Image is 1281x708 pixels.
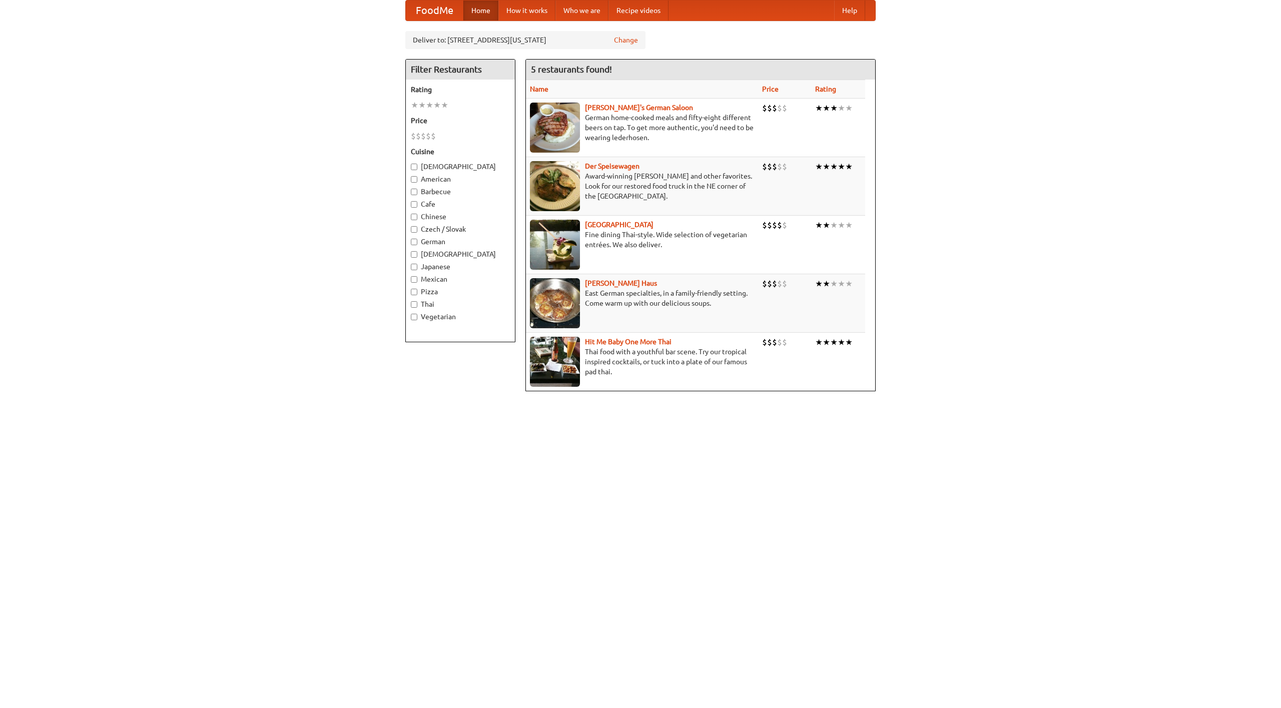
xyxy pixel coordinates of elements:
input: Japanese [411,264,417,270]
a: [PERSON_NAME]'s German Saloon [585,104,693,112]
label: Czech / Slovak [411,224,510,234]
label: Pizza [411,287,510,297]
li: $ [762,161,767,172]
a: Hit Me Baby One More Thai [585,338,672,346]
p: Fine dining Thai-style. Wide selection of vegetarian entrées. We also deliver. [530,230,754,250]
li: ★ [830,220,838,231]
li: ★ [815,337,823,348]
li: $ [777,278,782,289]
img: speisewagen.jpg [530,161,580,211]
li: ★ [823,278,830,289]
li: ★ [433,100,441,111]
h5: Price [411,116,510,126]
h5: Rating [411,85,510,95]
a: Der Speisewagen [585,162,639,170]
li: ★ [815,103,823,114]
img: babythai.jpg [530,337,580,387]
img: esthers.jpg [530,103,580,153]
li: $ [767,161,772,172]
input: American [411,176,417,183]
li: ★ [815,278,823,289]
li: $ [782,220,787,231]
li: $ [426,131,431,142]
label: German [411,237,510,247]
li: $ [782,161,787,172]
li: ★ [845,220,853,231]
li: $ [767,337,772,348]
li: $ [762,220,767,231]
li: $ [772,161,777,172]
input: Vegetarian [411,314,417,320]
input: Czech / Slovak [411,226,417,233]
li: ★ [838,278,845,289]
li: ★ [845,161,853,172]
li: $ [421,131,426,142]
li: $ [777,103,782,114]
li: ★ [418,100,426,111]
li: $ [782,278,787,289]
h4: Filter Restaurants [406,60,515,80]
li: ★ [823,220,830,231]
li: ★ [838,161,845,172]
label: Vegetarian [411,312,510,322]
li: $ [777,337,782,348]
li: ★ [411,100,418,111]
li: $ [767,220,772,231]
li: $ [772,278,777,289]
label: Thai [411,299,510,309]
a: [GEOGRAPHIC_DATA] [585,221,654,229]
li: $ [777,220,782,231]
li: ★ [815,220,823,231]
li: $ [411,131,416,142]
p: German home-cooked meals and fifty-eight different beers on tap. To get more authentic, you'd nee... [530,113,754,143]
img: satay.jpg [530,220,580,270]
a: Home [463,1,498,21]
li: ★ [845,337,853,348]
input: Thai [411,301,417,308]
label: [DEMOGRAPHIC_DATA] [411,162,510,172]
input: [DEMOGRAPHIC_DATA] [411,164,417,170]
li: $ [782,103,787,114]
li: $ [772,337,777,348]
li: $ [762,337,767,348]
a: Name [530,85,548,93]
li: $ [782,337,787,348]
h5: Cuisine [411,147,510,157]
label: Japanese [411,262,510,272]
li: ★ [845,103,853,114]
a: Change [614,35,638,45]
input: Pizza [411,289,417,295]
a: Rating [815,85,836,93]
p: Award-winning [PERSON_NAME] and other favorites. Look for our restored food truck in the NE corne... [530,171,754,201]
li: ★ [830,337,838,348]
a: Price [762,85,779,93]
li: $ [762,103,767,114]
li: $ [772,103,777,114]
li: $ [416,131,421,142]
li: ★ [830,103,838,114]
input: Cafe [411,201,417,208]
li: ★ [838,103,845,114]
p: East German specialties, in a family-friendly setting. Come warm up with our delicious soups. [530,288,754,308]
li: $ [777,161,782,172]
input: Barbecue [411,189,417,195]
li: ★ [823,161,830,172]
img: kohlhaus.jpg [530,278,580,328]
label: [DEMOGRAPHIC_DATA] [411,249,510,259]
li: $ [762,278,767,289]
label: Cafe [411,199,510,209]
a: [PERSON_NAME] Haus [585,279,657,287]
div: Deliver to: [STREET_ADDRESS][US_STATE] [405,31,646,49]
li: ★ [830,278,838,289]
li: $ [767,103,772,114]
label: American [411,174,510,184]
li: $ [767,278,772,289]
li: ★ [426,100,433,111]
ng-pluralize: 5 restaurants found! [531,65,612,74]
label: Chinese [411,212,510,222]
input: Mexican [411,276,417,283]
a: Help [834,1,865,21]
